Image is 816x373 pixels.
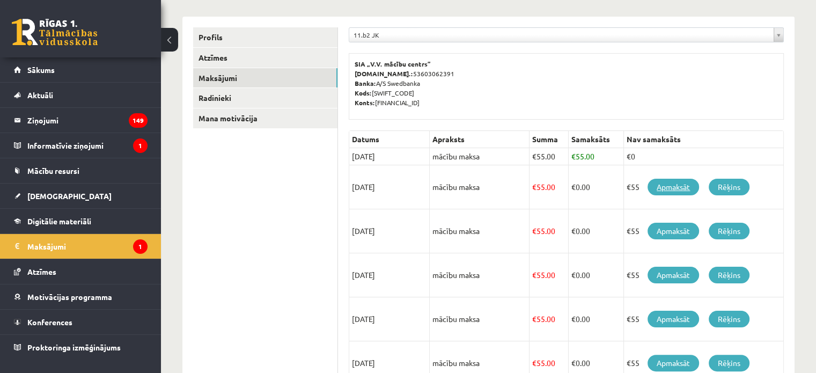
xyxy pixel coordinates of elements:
legend: Ziņojumi [27,108,148,133]
span: [DEMOGRAPHIC_DATA] [27,191,112,201]
span: € [571,358,576,368]
legend: Informatīvie ziņojumi [27,133,148,158]
td: 0.00 [569,253,624,297]
td: [DATE] [349,165,430,209]
a: Digitālie materiāli [14,209,148,233]
span: € [532,182,536,192]
span: Digitālie materiāli [27,216,91,226]
td: mācību maksa [430,253,530,297]
td: €55 [624,165,784,209]
a: Apmaksāt [648,311,699,327]
th: Samaksāts [569,131,624,148]
td: 0.00 [569,209,624,253]
span: Konferences [27,317,72,327]
a: Informatīvie ziņojumi1 [14,133,148,158]
b: SIA „V.V. mācību centrs” [355,60,431,68]
span: € [532,226,536,236]
b: Banka: [355,79,376,87]
td: 0.00 [569,165,624,209]
a: Apmaksāt [648,267,699,283]
a: Maksājumi1 [14,234,148,259]
a: Rēķins [709,267,749,283]
a: Rēķins [709,311,749,327]
a: Sākums [14,57,148,82]
td: 55.00 [530,297,569,341]
td: 55.00 [530,165,569,209]
td: mācību maksa [430,297,530,341]
a: Atzīmes [14,259,148,284]
td: 55.00 [530,253,569,297]
a: Rīgas 1. Tālmācības vidusskola [12,19,98,46]
i: 149 [129,113,148,128]
td: [DATE] [349,253,430,297]
a: Konferences [14,310,148,334]
span: Atzīmes [27,267,56,276]
a: Profils [193,27,337,47]
a: [DEMOGRAPHIC_DATA] [14,184,148,208]
td: 55.00 [530,148,569,165]
th: Apraksts [430,131,530,148]
a: Apmaksāt [648,179,699,195]
td: €0 [624,148,784,165]
td: 55.00 [569,148,624,165]
td: 55.00 [530,209,569,253]
b: Konts: [355,98,375,107]
i: 1 [133,138,148,153]
i: 1 [133,239,148,254]
b: [DOMAIN_NAME].: [355,69,413,78]
span: € [571,314,576,324]
span: € [532,358,536,368]
a: 11.b2 JK [349,28,783,42]
span: Motivācijas programma [27,292,112,302]
p: 53603062391 A/S Swedbanka [SWIFT_CODE] [FINANCIAL_ID] [355,59,778,107]
span: Proktoringa izmēģinājums [27,342,121,352]
a: Proktoringa izmēģinājums [14,335,148,360]
legend: Maksājumi [27,234,148,259]
td: mācību maksa [430,148,530,165]
span: Sākums [27,65,55,75]
a: Aktuāli [14,83,148,107]
td: [DATE] [349,297,430,341]
a: Ziņojumi149 [14,108,148,133]
span: Mācību resursi [27,166,79,175]
th: Datums [349,131,430,148]
a: Motivācijas programma [14,284,148,309]
a: Apmaksāt [648,355,699,371]
td: [DATE] [349,209,430,253]
td: mācību maksa [430,165,530,209]
span: € [532,270,536,280]
a: Rēķins [709,223,749,239]
td: 0.00 [569,297,624,341]
td: [DATE] [349,148,430,165]
a: Rēķins [709,355,749,371]
span: € [532,151,536,161]
th: Summa [530,131,569,148]
span: € [571,226,576,236]
a: Apmaksāt [648,223,699,239]
td: €55 [624,209,784,253]
td: €55 [624,297,784,341]
a: Radinieki [193,88,337,108]
span: € [571,270,576,280]
span: Aktuāli [27,90,53,100]
a: Rēķins [709,179,749,195]
a: Atzīmes [193,48,337,68]
a: Mācību resursi [14,158,148,183]
a: Mana motivācija [193,108,337,128]
td: €55 [624,253,784,297]
span: € [532,314,536,324]
td: mācību maksa [430,209,530,253]
span: 11.b2 JK [354,28,769,42]
b: Kods: [355,89,372,97]
span: € [571,182,576,192]
th: Nav samaksāts [624,131,784,148]
a: Maksājumi [193,68,337,88]
span: € [571,151,576,161]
